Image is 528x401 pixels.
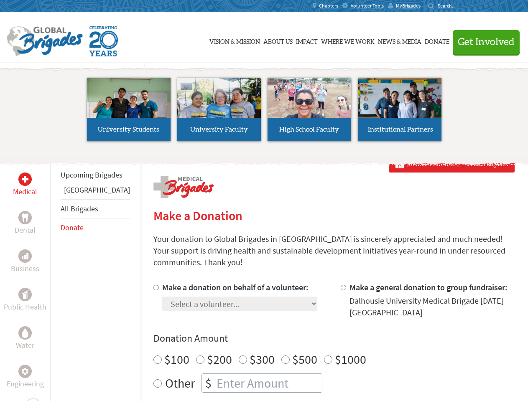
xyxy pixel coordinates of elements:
[207,351,232,367] label: $200
[268,78,351,141] a: High School Faculty
[368,126,433,133] span: Institutional Partners
[61,199,130,218] li: All Brigades
[61,170,122,180] a: Upcoming Brigades
[349,282,508,292] label: Make a general donation to group fundraiser:
[153,233,515,268] p: Your donation to Global Brigades in [GEOGRAPHIC_DATA] is sincerely appreciated and much needed! Y...
[358,78,441,141] a: Institutional Partners
[7,378,44,390] p: Engineering
[351,3,384,9] span: Volunteer Tools
[18,211,32,224] div: Dental
[87,78,171,141] a: University Students
[177,78,261,141] a: University Faculty
[438,3,462,9] input: Search...
[292,351,317,367] label: $500
[209,20,260,61] a: Vision & Mission
[18,249,32,263] div: Business
[18,173,32,186] div: Medical
[321,20,375,61] a: Where We Work
[296,20,318,61] a: Impact
[453,30,520,54] button: Get Involved
[378,20,421,61] a: News & Media
[98,126,159,133] span: University Students
[13,186,37,198] p: Medical
[16,340,34,351] p: Water
[11,263,39,274] p: Business
[89,26,118,56] img: Global Brigades Celebrating 20 Years
[16,326,34,351] a: WaterWater
[164,351,189,367] label: $100
[22,213,28,221] img: Dental
[22,290,28,299] img: Public Health
[358,78,441,133] img: menu_brigades_submenu_4.jpg
[15,211,36,236] a: DentalDental
[425,20,449,61] a: Donate
[162,282,309,292] label: Make a donation on behalf of a volunteer:
[153,176,214,198] img: logo-medical.png
[22,328,28,338] img: Water
[319,3,338,9] span: Chapters
[215,374,322,392] input: Enter Amount
[22,368,28,375] img: Engineering
[4,301,46,313] p: Public Health
[61,218,130,237] li: Donate
[22,253,28,259] img: Business
[61,223,84,232] a: Donate
[177,78,261,134] img: menu_brigades_submenu_2.jpg
[153,208,515,223] h2: Make a Donation
[279,126,339,133] span: High School Faculty
[250,351,275,367] label: $300
[13,173,37,198] a: MedicalMedical
[64,185,130,195] a: [GEOGRAPHIC_DATA]
[18,288,32,301] div: Public Health
[87,78,171,133] img: menu_brigades_submenu_1.jpg
[458,37,515,47] span: Get Involved
[7,365,44,390] a: EngineeringEngineering
[11,249,39,274] a: BusinessBusiness
[396,3,421,9] span: MyBrigades
[4,288,46,313] a: Public HealthPublic Health
[153,332,515,345] h4: Donation Amount
[268,78,351,118] img: menu_brigades_submenu_3.jpg
[349,295,515,318] div: Dalhousie University Medical Brigade [DATE] [GEOGRAPHIC_DATA]
[61,166,130,184] li: Upcoming Brigades
[61,184,130,199] li: Ghana
[15,224,36,236] p: Dental
[335,351,366,367] label: $1000
[22,176,28,183] img: Medical
[18,365,32,378] div: Engineering
[61,204,98,213] a: All Brigades
[190,126,248,133] span: University Faculty
[165,373,195,393] label: Other
[7,26,83,56] img: Global Brigades Logo
[18,326,32,340] div: Water
[263,20,293,61] a: About Us
[202,374,215,392] div: $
